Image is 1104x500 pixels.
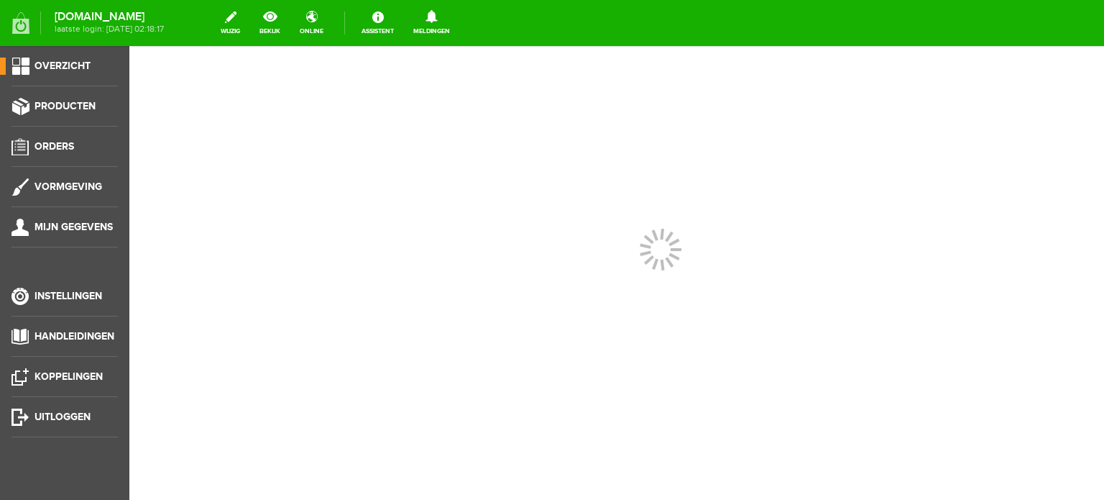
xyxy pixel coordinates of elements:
a: Assistent [353,7,402,39]
span: Producten [34,100,96,112]
a: bekijk [251,7,289,39]
span: Koppelingen [34,371,103,383]
a: Meldingen [405,7,459,39]
a: wijzig [212,7,249,39]
span: Overzicht [34,60,91,72]
span: Orders [34,140,74,153]
span: Instellingen [34,290,102,302]
span: laatste login: [DATE] 02:18:17 [55,25,164,33]
span: Uitloggen [34,411,91,423]
span: Handleidingen [34,330,114,342]
strong: [DOMAIN_NAME] [55,13,164,21]
span: Vormgeving [34,181,102,193]
a: online [291,7,332,39]
span: Mijn gegevens [34,221,113,233]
